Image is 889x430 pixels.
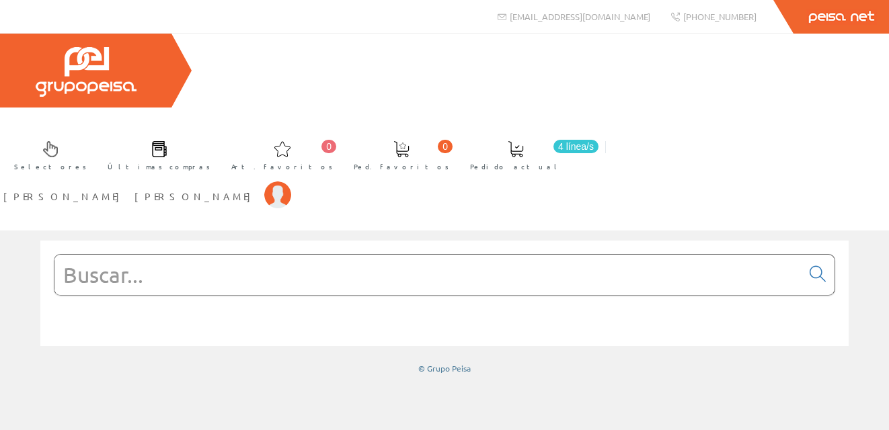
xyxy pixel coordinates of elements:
[108,160,210,173] span: Últimas compras
[36,47,137,97] img: Grupo Peisa
[470,160,562,173] span: Pedido actual
[14,160,87,173] span: Selectores
[231,160,333,173] span: Art. favoritos
[1,130,93,179] a: Selectores
[553,140,598,153] span: 4 línea/s
[3,189,258,203] span: [PERSON_NAME] [PERSON_NAME]
[683,11,757,22] span: [PHONE_NUMBER]
[54,255,802,295] input: Buscar...
[457,130,602,179] a: 4 línea/s Pedido actual
[3,179,291,191] a: [PERSON_NAME] [PERSON_NAME]
[94,130,217,179] a: Últimas compras
[510,11,650,22] span: [EMAIL_ADDRESS][DOMAIN_NAME]
[438,140,453,153] span: 0
[321,140,336,153] span: 0
[40,363,849,374] div: © Grupo Peisa
[354,160,449,173] span: Ped. favoritos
